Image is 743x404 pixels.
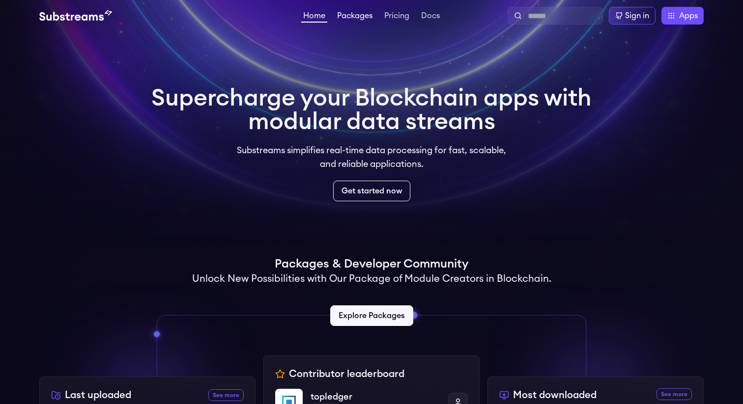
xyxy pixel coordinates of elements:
[335,12,374,22] a: Packages
[301,12,327,23] a: Home
[333,181,410,201] a: Get started now
[657,388,692,400] a: See more most downloaded packages
[419,12,442,22] a: Docs
[382,12,411,22] a: Pricing
[275,256,468,272] h1: Packages & Developer Community
[230,143,513,171] p: Substreams simplifies real-time data processing for fast, scalable, and reliable applications.
[625,10,649,22] div: Sign in
[39,10,112,22] img: Substream's logo
[151,86,592,134] h1: Supercharge your Blockchain apps with modular data streams
[330,305,413,326] a: Explore Packages
[208,389,244,401] a: See more recently uploaded packages
[311,390,440,404] p: topledger
[609,7,656,25] a: Sign in
[679,10,698,22] span: Apps
[192,272,551,286] h2: Unlock New Possibilities with Our Package of Module Creators in Blockchain.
